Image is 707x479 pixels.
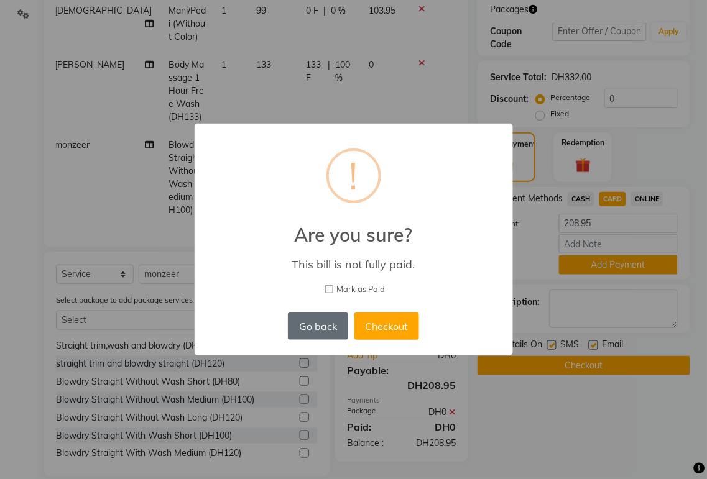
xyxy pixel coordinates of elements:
span: Mark as Paid [336,283,385,296]
h2: Are you sure? [195,209,513,246]
div: This bill is not fully paid. [212,257,494,271]
button: Checkout [354,312,419,340]
button: Go back [288,312,348,340]
input: Mark as Paid [325,285,333,293]
div: ! [349,151,358,201]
